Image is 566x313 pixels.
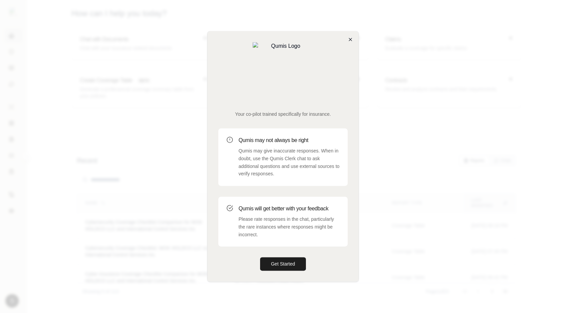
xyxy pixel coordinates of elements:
[239,147,340,178] p: Qumis may give inaccurate responses. When in doubt, use the Qumis Clerk chat to ask additional qu...
[260,257,306,271] button: Get Started
[239,205,340,213] h3: Qumis will get better with your feedback
[253,42,313,103] img: Qumis Logo
[239,215,340,238] p: Please rate responses in the chat, particularly the rare instances where responses might be incor...
[218,111,348,117] p: Your co-pilot trained specifically for insurance.
[239,136,340,144] h3: Qumis may not always be right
